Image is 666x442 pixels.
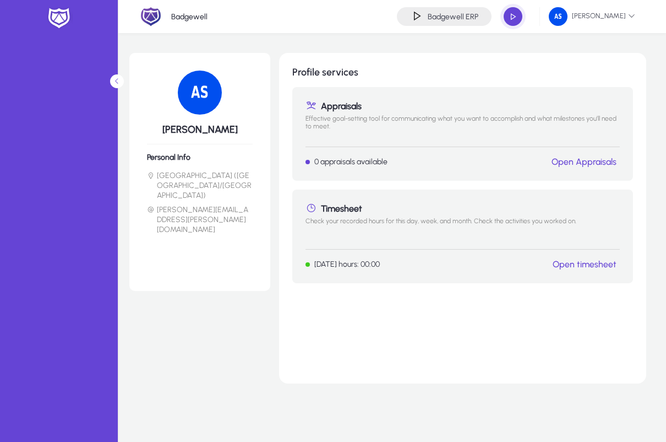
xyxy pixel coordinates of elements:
[549,7,567,26] img: 100.png
[178,71,222,115] img: 100.png
[147,153,253,162] h6: Personal Info
[305,115,620,138] p: Effective goal-setting tool for communicating what you want to accomplish and what milestones you...
[147,123,253,136] h5: [PERSON_NAME]
[548,156,620,168] button: Open Appraisals
[140,6,161,27] img: 2.png
[305,217,620,240] p: Check your recorded hours for this day, week, and month. Check the activities you worked on.
[292,66,633,78] h1: Profile services
[147,171,253,201] li: [GEOGRAPHIC_DATA] ([GEOGRAPHIC_DATA]/[GEOGRAPHIC_DATA])
[171,12,208,21] p: Badgewell
[552,157,616,167] a: Open Appraisals
[549,258,620,270] button: Open timesheet
[305,100,620,111] h1: Appraisals
[305,203,620,214] h1: Timesheet
[147,205,253,235] li: [PERSON_NAME][EMAIL_ADDRESS][PERSON_NAME][DOMAIN_NAME]
[428,12,478,21] h4: Badgewell ERP
[314,260,380,269] p: [DATE] hours: 00:00
[549,7,635,26] span: [PERSON_NAME]
[540,7,644,26] button: [PERSON_NAME]
[314,157,387,166] p: 0 appraisals available
[45,7,73,30] img: white-logo.png
[553,259,616,269] a: Open timesheet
